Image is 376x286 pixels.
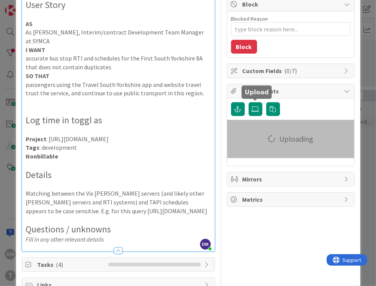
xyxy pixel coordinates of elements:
[26,152,59,160] strong: Nonbillable
[26,135,211,144] p: : [URL][DOMAIN_NAME]
[200,239,211,250] span: DM
[243,195,340,204] span: Metrics
[231,40,257,54] button: Block
[26,20,33,28] strong: AS
[26,144,40,151] strong: Tags
[37,260,105,269] span: Tasks
[26,115,211,126] h2: Log time in toggl as
[26,224,211,235] h2: Questions / unknowns
[285,67,297,75] span: ( 0/7 )
[243,175,340,184] span: Mirrors
[26,54,211,71] p: accurate bus stop RTI and schedules for the First South Yorkshire 8A that does not contain duplic...
[26,80,211,98] p: passengers using the Travel South Yorkshire app and website travel trust the service, and continu...
[26,235,104,243] em: Fill in any other relevant details
[231,15,268,22] label: Blocked Reason
[26,46,46,54] strong: I WANT
[26,189,211,215] p: Matching between the Vix [PERSON_NAME] servers (and likely other [PERSON_NAME] servers and RTI sy...
[56,261,63,268] span: ( 4 )
[16,1,35,10] span: Support
[245,88,269,96] h5: Upload
[227,120,354,158] div: Uploading
[26,72,50,80] strong: SO THAT
[243,87,340,96] span: Attachments
[26,135,47,143] strong: Project
[26,143,211,152] p: : development
[26,28,211,45] p: As [PERSON_NAME], Interim/contract Development Team Manager at SYMCA
[243,66,340,75] span: Custom Fields
[26,170,211,181] h2: Details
